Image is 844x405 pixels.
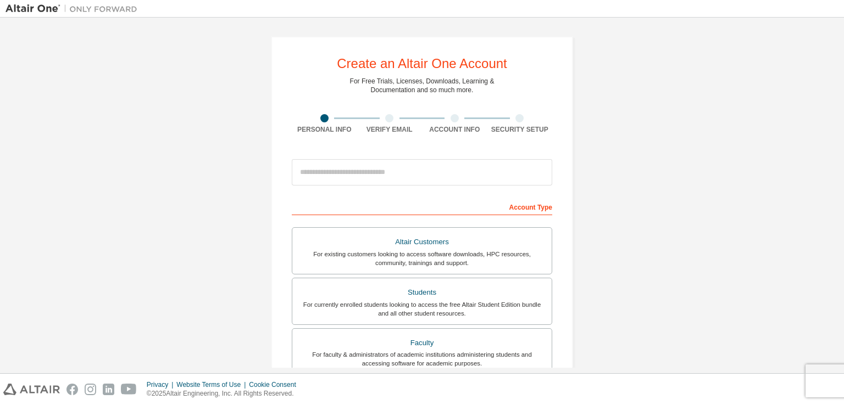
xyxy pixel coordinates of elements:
[357,125,423,134] div: Verify Email
[147,380,176,389] div: Privacy
[176,380,249,389] div: Website Terms of Use
[147,389,303,398] p: © 2025 Altair Engineering, Inc. All Rights Reserved.
[292,198,552,215] div: Account Type
[422,125,487,134] div: Account Info
[85,384,96,395] img: instagram.svg
[66,384,78,395] img: facebook.svg
[292,125,357,134] div: Personal Info
[299,234,545,250] div: Altair Customers
[249,380,302,389] div: Cookie Consent
[299,285,545,300] div: Students
[337,57,507,70] div: Create an Altair One Account
[487,125,553,134] div: Security Setup
[121,384,137,395] img: youtube.svg
[5,3,143,14] img: Altair One
[299,350,545,368] div: For faculty & administrators of academic institutions administering students and accessing softwa...
[299,300,545,318] div: For currently enrolled students looking to access the free Altair Student Edition bundle and all ...
[103,384,114,395] img: linkedin.svg
[299,335,545,351] div: Faculty
[350,77,495,94] div: For Free Trials, Licenses, Downloads, Learning & Documentation and so much more.
[3,384,60,395] img: altair_logo.svg
[299,250,545,267] div: For existing customers looking to access software downloads, HPC resources, community, trainings ...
